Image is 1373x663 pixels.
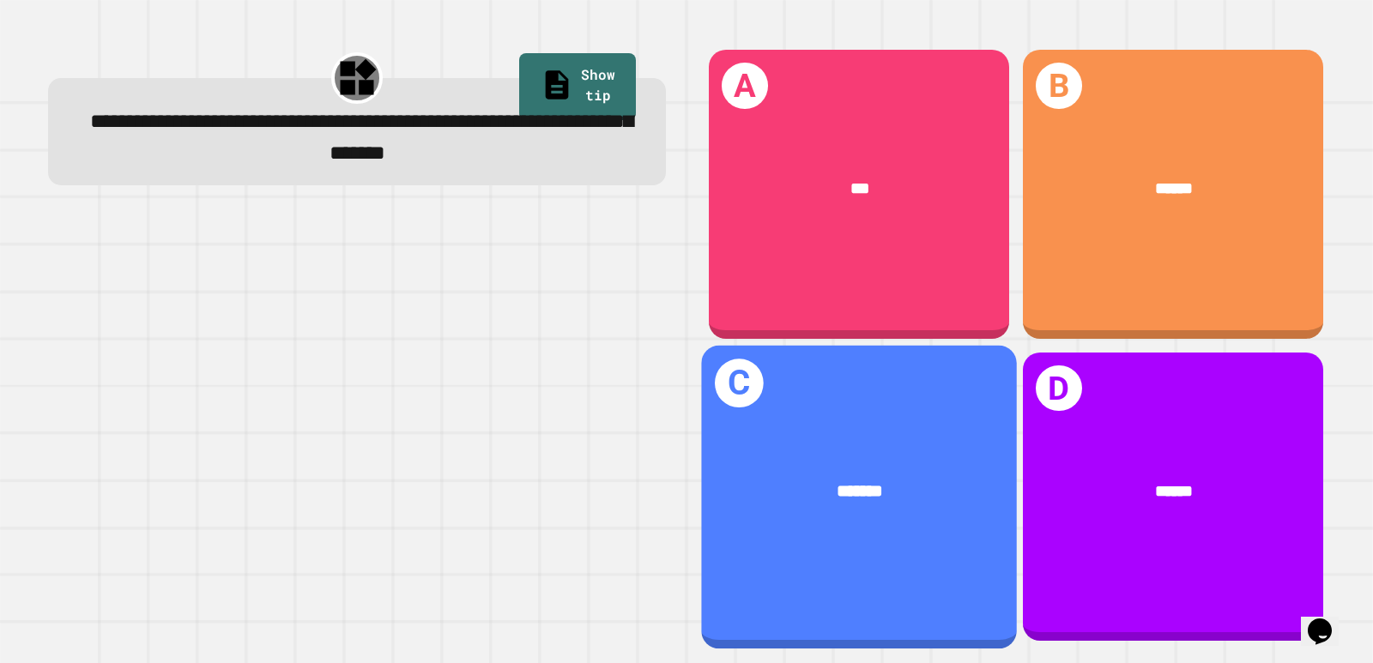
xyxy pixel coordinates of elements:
a: Show tip [519,53,636,120]
h1: B [1036,63,1082,109]
h1: C [715,359,763,407]
iframe: chat widget [1301,594,1356,646]
h1: A [722,63,768,109]
h1: D [1036,365,1082,412]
